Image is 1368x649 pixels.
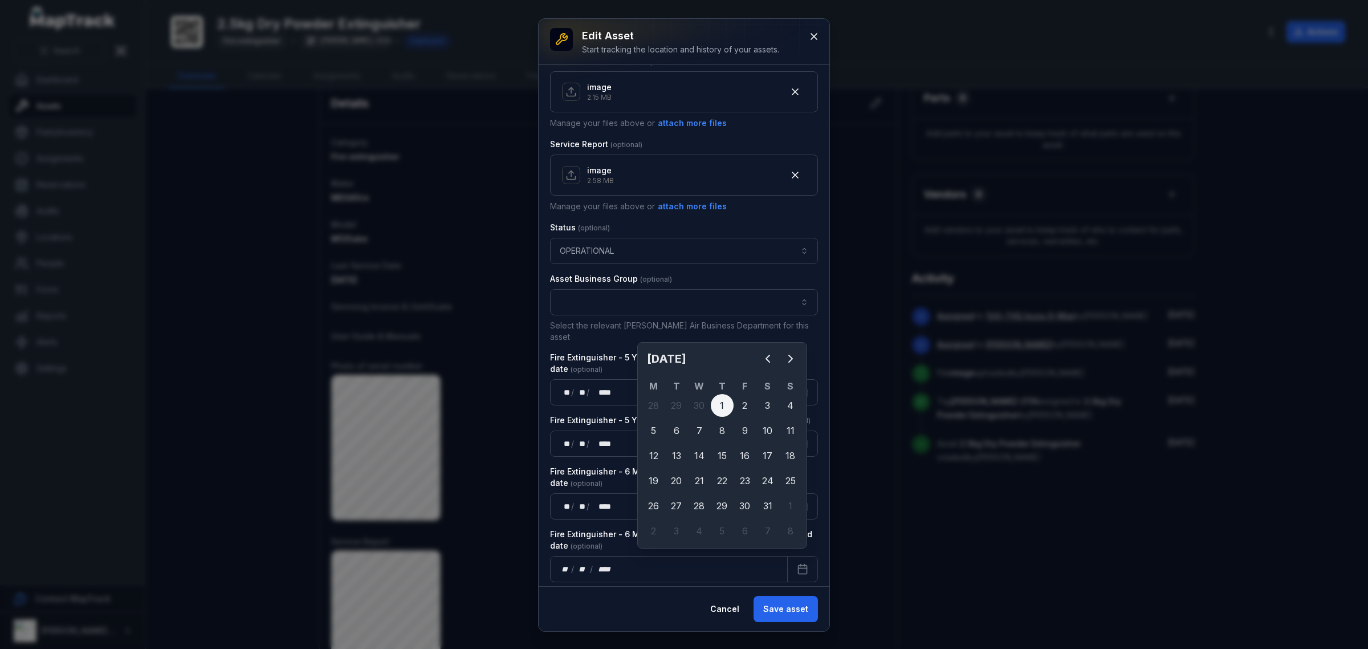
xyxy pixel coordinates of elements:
[575,438,587,449] div: month,
[575,387,587,398] div: month,
[642,394,665,417] div: 28
[779,419,802,442] div: 11
[571,501,575,512] div: /
[550,139,642,150] label: Service Report
[711,394,734,417] div: Thursday 1 May 2025
[642,469,665,492] div: 19
[734,394,756,417] div: Friday 2 May 2025
[571,438,575,449] div: /
[590,563,594,575] div: /
[550,222,610,233] label: Status
[688,394,711,417] div: Wednesday 30 April 2025
[779,469,802,492] div: Sunday 25 May 2025
[575,501,587,512] div: month,
[688,520,711,542] div: 4
[665,379,688,393] th: T
[642,347,802,543] div: May 2025
[642,444,665,467] div: 12
[587,438,591,449] div: /
[642,419,665,442] div: Monday 5 May 2025
[734,494,756,517] div: 30
[779,444,802,467] div: 18
[688,379,711,393] th: W
[756,419,779,442] div: Saturday 10 May 2025
[582,28,779,44] h3: Edit asset
[688,520,711,542] div: Wednesday 4 June 2025
[779,394,802,417] div: Sunday 4 May 2025
[665,394,688,417] div: Tuesday 29 April 2025
[642,520,665,542] div: 2
[665,419,688,442] div: 6
[756,347,779,370] button: Previous
[754,596,818,622] button: Save asset
[665,469,688,492] div: Tuesday 20 May 2025
[734,520,756,542] div: 6
[665,444,688,467] div: Tuesday 13 May 2025
[560,387,571,398] div: day,
[756,444,779,467] div: Saturday 17 May 2025
[688,444,711,467] div: 14
[688,469,711,492] div: 21
[550,200,818,213] p: Manage your files above or
[657,200,727,213] button: attach more files
[665,520,688,542] div: Tuesday 3 June 2025
[587,501,591,512] div: /
[779,469,802,492] div: 25
[657,117,727,129] button: attach more files
[642,494,665,517] div: Monday 26 May 2025
[642,444,665,467] div: Monday 12 May 2025
[711,494,734,517] div: Thursday 29 May 2025
[550,320,818,343] p: Select the relevant [PERSON_NAME] Air Business Department for this asset
[779,520,802,542] div: Sunday 8 June 2025
[701,596,749,622] button: Cancel
[665,469,688,492] div: 20
[591,387,612,398] div: year,
[756,394,779,417] div: 3
[779,494,802,517] div: 1
[594,563,615,575] div: year,
[575,563,591,575] div: month,
[756,494,779,517] div: 31
[665,444,688,467] div: 13
[642,347,802,543] div: Calendar
[688,494,711,517] div: 28
[734,394,756,417] div: 2
[642,394,665,417] div: Monday 28 April 2025
[550,529,818,551] label: Fire Extinguisher - 6 Monthly Tagging/Inspection LAST completed date
[711,419,734,442] div: Thursday 8 May 2025
[688,494,711,517] div: Wednesday 28 May 2025
[756,394,779,417] div: Saturday 3 May 2025
[591,438,612,449] div: year,
[550,466,818,489] label: Fire Extinguisher - 6 Monthly Tagging/Inspection NEXT Due date
[756,419,779,442] div: 10
[665,494,688,517] div: Tuesday 27 May 2025
[587,93,612,102] p: 2.15 MB
[665,394,688,417] div: 29
[711,379,734,393] th: T
[647,351,756,367] h2: [DATE]
[688,419,711,442] div: Wednesday 7 May 2025
[756,520,779,542] div: 7
[665,494,688,517] div: 27
[587,165,614,176] p: image
[665,520,688,542] div: 3
[711,469,734,492] div: 22
[734,494,756,517] div: Friday 30 May 2025
[734,520,756,542] div: Friday 6 June 2025
[711,520,734,542] div: 5
[711,444,734,467] div: Thursday 15 May 2025
[779,394,802,417] div: 4
[734,419,756,442] div: Friday 9 May 2025
[711,494,734,517] div: 29
[560,501,571,512] div: day,
[756,520,779,542] div: Saturday 7 June 2025
[587,82,612,93] p: image
[734,444,756,467] div: Friday 16 May 2025
[756,469,779,492] div: 24
[642,520,665,542] div: Monday 2 June 2025
[591,501,612,512] div: year,
[756,444,779,467] div: 17
[756,379,779,393] th: S
[688,444,711,467] div: Wednesday 14 May 2025
[550,352,818,375] label: Fire Extinguisher - 5 Year Inspection/Test LAST completed date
